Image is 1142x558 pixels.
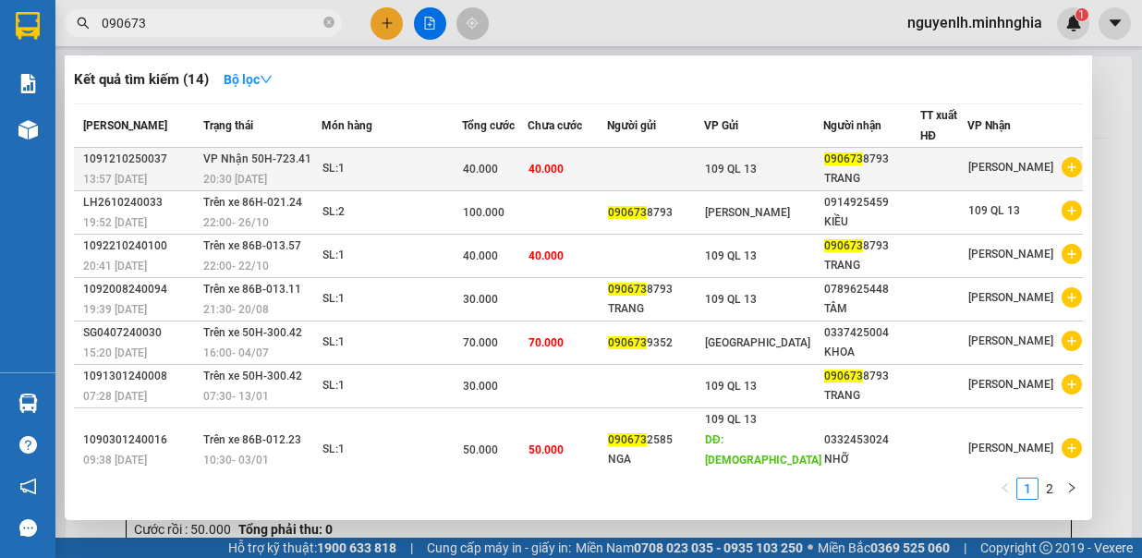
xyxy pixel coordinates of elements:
[824,212,919,232] div: KIỀU
[83,431,198,450] div: 1090301240016
[106,44,121,59] span: environment
[608,433,647,446] span: 090673
[824,239,863,252] span: 090673
[203,454,269,467] span: 10:30 - 03/01
[323,17,334,28] span: close-circle
[968,204,1020,217] span: 109 QL 13
[463,249,498,262] span: 40.000
[824,323,919,343] div: 0337425004
[968,248,1053,261] span: [PERSON_NAME]
[83,303,147,316] span: 19:39 [DATE]
[608,206,647,219] span: 090673
[528,249,564,262] span: 40.000
[16,12,40,40] img: logo-vxr
[323,15,334,32] span: close-circle
[463,443,498,456] span: 50.000
[83,390,147,403] span: 07:28 [DATE]
[920,109,957,142] span: TT xuất HĐ
[1062,157,1082,177] span: plus-circle
[608,334,703,353] div: 9352
[968,334,1053,347] span: [PERSON_NAME]
[1017,479,1038,499] a: 1
[322,289,461,309] div: SL: 1
[18,120,38,139] img: warehouse-icon
[608,280,703,299] div: 8793
[463,163,498,176] span: 40.000
[83,119,167,132] span: [PERSON_NAME]
[608,431,703,450] div: 2585
[83,173,147,186] span: 13:57 [DATE]
[1061,478,1083,500] button: right
[322,376,461,396] div: SL: 1
[1062,287,1082,308] span: plus-circle
[203,239,301,252] span: Trên xe 86B-013.57
[968,378,1053,391] span: [PERSON_NAME]
[824,386,919,406] div: TRANG
[528,443,564,456] span: 50.000
[19,519,37,537] span: message
[824,450,919,469] div: NHỠ
[18,74,38,93] img: solution-icon
[203,196,302,209] span: Trên xe 86H-021.24
[824,343,919,362] div: KHOA
[74,70,209,90] h3: Kết quả tìm kiếm ( 14 )
[1066,482,1077,493] span: right
[824,370,863,382] span: 090673
[83,454,147,467] span: 09:38 [DATE]
[83,367,198,386] div: 1091301240008
[18,394,38,413] img: warehouse-icon
[705,380,757,393] span: 109 QL 13
[1061,478,1083,500] li: Next Page
[83,280,198,299] div: 1092008240094
[203,433,301,446] span: Trên xe 86B-012.23
[203,346,269,359] span: 16:00 - 04/07
[322,246,461,266] div: SL: 1
[824,150,919,169] div: 8793
[83,216,147,229] span: 19:52 [DATE]
[1062,438,1082,458] span: plus-circle
[8,115,266,146] b: GỬI : [PERSON_NAME]
[8,41,352,64] li: 01 [PERSON_NAME]
[705,163,757,176] span: 109 QL 13
[968,161,1053,174] span: [PERSON_NAME]
[824,299,919,319] div: TÂM
[608,203,703,223] div: 8793
[1062,200,1082,221] span: plus-circle
[83,260,147,273] span: 20:41 [DATE]
[824,367,919,386] div: 8793
[1039,478,1061,500] li: 2
[994,478,1016,500] li: Previous Page
[705,336,810,349] span: [GEOGRAPHIC_DATA]
[1062,374,1082,394] span: plus-circle
[968,442,1053,455] span: [PERSON_NAME]
[19,436,37,454] span: question-circle
[1039,479,1060,499] a: 2
[824,431,919,450] div: 0332453024
[608,299,703,319] div: TRANG
[203,216,269,229] span: 22:00 - 26/10
[83,150,198,169] div: 1091210250037
[83,193,198,212] div: LH2610240033
[19,478,37,495] span: notification
[203,326,302,339] span: Trên xe 50H-300.42
[705,249,757,262] span: 109 QL 13
[824,237,919,256] div: 8793
[322,440,461,460] div: SL: 1
[83,237,198,256] div: 1092210240100
[994,478,1016,500] button: left
[102,13,320,33] input: Tìm tên, số ĐT hoặc mã đơn
[8,8,101,101] img: logo.jpg
[463,336,498,349] span: 70.000
[1000,482,1011,493] span: left
[203,303,269,316] span: 21:30 - 20/08
[704,119,738,132] span: VP Gửi
[106,12,262,35] b: [PERSON_NAME]
[1062,331,1082,351] span: plus-circle
[322,159,461,179] div: SL: 1
[77,17,90,30] span: search
[608,336,647,349] span: 090673
[528,336,564,349] span: 70.000
[224,72,273,87] strong: Bộ lọc
[705,206,790,219] span: [PERSON_NAME]
[463,206,504,219] span: 100.000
